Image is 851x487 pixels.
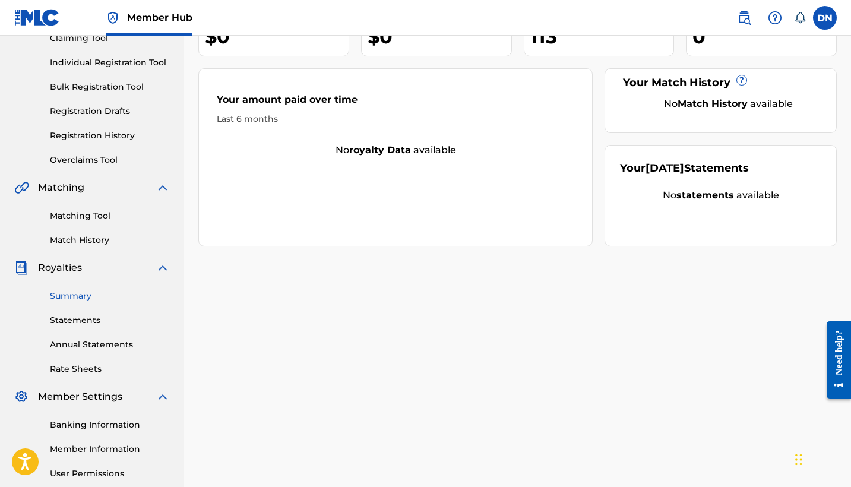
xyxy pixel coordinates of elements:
[620,160,749,176] div: Your Statements
[50,129,170,142] a: Registration History
[792,430,851,487] iframe: Chat Widget
[763,6,787,30] div: Help
[50,81,170,93] a: Bulk Registration Tool
[530,23,674,50] div: 113
[676,189,734,201] strong: statements
[794,12,806,24] div: Notifications
[646,162,684,175] span: [DATE]
[620,188,821,203] div: No available
[768,11,782,25] img: help
[50,467,170,480] a: User Permissions
[14,181,29,195] img: Matching
[620,75,821,91] div: Your Match History
[38,261,82,275] span: Royalties
[217,113,574,125] div: Last 6 months
[792,430,851,487] div: Віджет чату
[50,314,170,327] a: Statements
[349,144,411,156] strong: royalty data
[50,32,170,45] a: Claiming Tool
[737,11,751,25] img: search
[14,9,60,26] img: MLC Logo
[205,23,349,50] div: $0
[50,154,170,166] a: Overclaims Tool
[106,11,120,25] img: Top Rightsholder
[217,93,574,113] div: Your amount paid over time
[50,419,170,431] a: Banking Information
[50,234,170,246] a: Match History
[156,390,170,404] img: expand
[50,210,170,222] a: Matching Tool
[50,105,170,118] a: Registration Drafts
[635,97,821,111] div: No available
[813,6,837,30] div: User Menu
[732,6,756,30] a: Public Search
[50,290,170,302] a: Summary
[692,23,836,50] div: 0
[156,181,170,195] img: expand
[50,339,170,351] a: Annual Statements
[199,143,592,157] div: No available
[795,442,802,477] div: Перетягти
[50,363,170,375] a: Rate Sheets
[737,75,746,85] span: ?
[368,23,511,50] div: $0
[14,261,29,275] img: Royalties
[38,181,84,195] span: Matching
[127,11,192,24] span: Member Hub
[50,56,170,69] a: Individual Registration Tool
[50,443,170,456] a: Member Information
[818,311,851,409] iframe: Resource Center
[14,390,29,404] img: Member Settings
[678,98,748,109] strong: Match History
[38,390,122,404] span: Member Settings
[156,261,170,275] img: expand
